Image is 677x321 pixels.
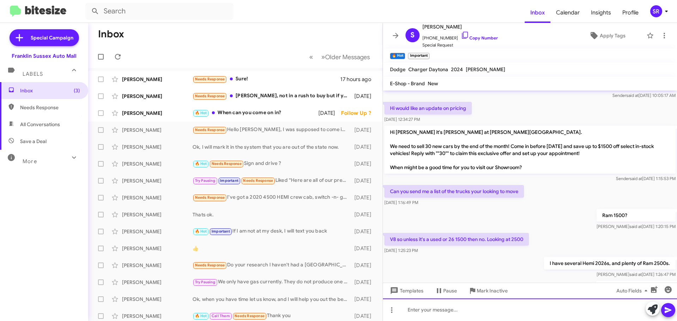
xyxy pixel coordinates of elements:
[23,158,37,165] span: More
[122,313,193,320] div: [PERSON_NAME]
[195,161,207,166] span: 🔥 Hot
[429,284,463,297] button: Pause
[195,178,215,183] span: Try Pausing
[193,126,351,134] div: Hello [PERSON_NAME], I was supposed to come in a few weeks ago but had a family emergency down in...
[351,245,377,252] div: [DATE]
[422,31,498,42] span: [PHONE_NUMBER]
[122,228,193,235] div: [PERSON_NAME]
[461,35,498,41] a: Copy Number
[193,312,351,320] div: Thank you
[422,42,498,49] span: Special Request
[20,87,80,94] span: Inbox
[466,66,505,73] span: [PERSON_NAME]
[585,2,617,23] a: Insights
[122,194,193,201] div: [PERSON_NAME]
[612,93,676,98] span: Sender [DATE] 10:05:17 AM
[351,262,377,269] div: [DATE]
[193,109,318,117] div: When can you come on in?
[597,272,676,277] span: [PERSON_NAME] [DATE] 1:26:47 PM
[571,29,643,42] button: Apply Tags
[384,233,529,246] p: V8 so unless it's a used or 26 1500 then no. Looking at 2500
[195,229,207,234] span: 🔥 Hot
[193,160,351,168] div: Sign and drive ?
[195,111,207,115] span: 🔥 Hot
[384,102,472,115] p: Hi would like an update on pricing
[351,126,377,134] div: [DATE]
[384,200,418,205] span: [DATE] 1:16:49 PM
[351,160,377,167] div: [DATE]
[122,177,193,184] div: [PERSON_NAME]
[195,77,225,81] span: Needs Response
[31,34,73,41] span: Special Campaign
[629,224,642,229] span: said at
[195,280,215,284] span: Try Pausing
[193,177,351,185] div: Liked “Here are all of our pre-owned Wranglers”
[193,245,351,252] div: 👍
[193,143,351,150] div: Ok, I will mark it in the system that you are out of the state now.
[122,245,193,252] div: [PERSON_NAME]
[629,272,642,277] span: said at
[317,50,374,64] button: Next
[195,314,207,318] span: 🔥 Hot
[20,104,80,111] span: Needs Response
[384,126,676,174] p: Hi [PERSON_NAME] it's [PERSON_NAME] at [PERSON_NAME][GEOGRAPHIC_DATA]. We need to sell 30 new car...
[616,176,676,181] span: Sender [DATE] 1:15:53 PM
[525,2,550,23] a: Inbox
[644,5,669,17] button: SR
[305,50,374,64] nav: Page navigation example
[389,284,423,297] span: Templates
[626,93,639,98] span: said at
[318,110,341,117] div: [DATE]
[195,94,225,98] span: Needs Response
[193,261,351,269] div: Do your research I haven't had a [GEOGRAPHIC_DATA] in a few years. No thank you!
[544,257,676,270] p: I have several Hemi 2026s, and plenty of Ram 2500s.
[193,227,351,235] div: If I am not at my desk, I will text you back
[212,161,242,166] span: Needs Response
[550,2,585,23] span: Calendar
[305,50,317,64] button: Previous
[351,279,377,286] div: [DATE]
[383,284,429,297] button: Templates
[600,29,626,42] span: Apply Tags
[597,224,676,229] span: [PERSON_NAME] [DATE] 1:20:15 PM
[390,66,405,73] span: Dodge
[428,80,438,87] span: New
[341,110,377,117] div: Follow Up ?
[351,93,377,100] div: [DATE]
[85,3,233,20] input: Search
[463,284,513,297] button: Mark Inactive
[410,30,415,41] span: S
[351,296,377,303] div: [DATE]
[390,80,425,87] span: E-Shop - Brand
[384,248,418,253] span: [DATE] 1:25:23 PM
[351,143,377,150] div: [DATE]
[98,29,124,40] h1: Inbox
[408,53,429,59] small: Important
[122,93,193,100] div: [PERSON_NAME]
[630,176,642,181] span: said at
[422,23,498,31] span: [PERSON_NAME]
[10,29,79,46] a: Special Campaign
[20,138,47,145] span: Save a Deal
[122,143,193,150] div: [PERSON_NAME]
[611,284,656,297] button: Auto Fields
[351,211,377,218] div: [DATE]
[351,228,377,235] div: [DATE]
[408,66,448,73] span: Charger Daytona
[617,2,644,23] a: Profile
[195,195,225,200] span: Needs Response
[351,313,377,320] div: [DATE]
[477,284,508,297] span: Mark Inactive
[193,75,340,83] div: Sure!
[122,296,193,303] div: [PERSON_NAME]
[122,76,193,83] div: [PERSON_NAME]
[122,262,193,269] div: [PERSON_NAME]
[74,87,80,94] span: (3)
[309,53,313,61] span: «
[451,66,463,73] span: 2024
[597,209,676,222] p: Ram 1500?
[195,263,225,267] span: Needs Response
[351,177,377,184] div: [DATE]
[23,71,43,77] span: Labels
